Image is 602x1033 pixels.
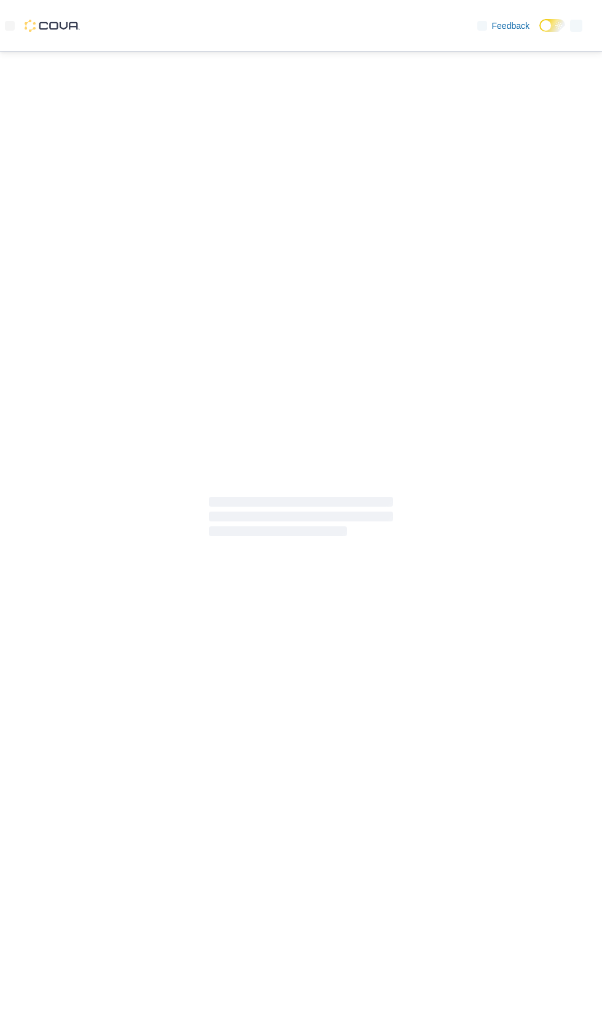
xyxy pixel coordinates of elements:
[472,14,534,38] a: Feedback
[492,20,530,32] span: Feedback
[25,20,80,32] img: Cova
[539,19,565,32] input: Dark Mode
[209,499,393,539] span: Loading
[539,32,540,33] span: Dark Mode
